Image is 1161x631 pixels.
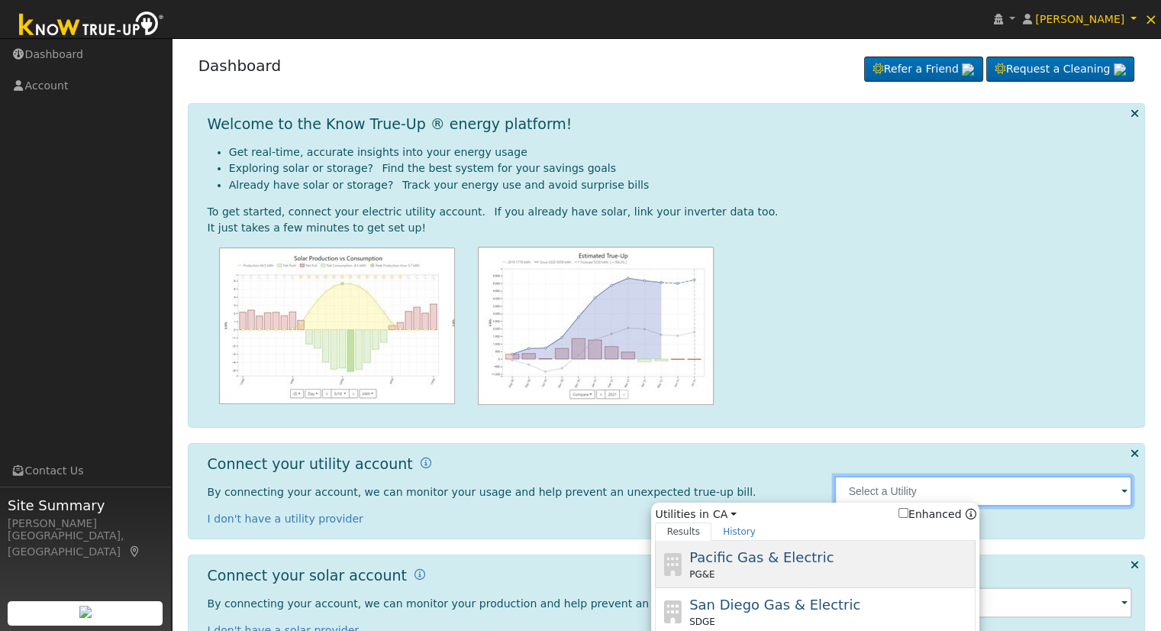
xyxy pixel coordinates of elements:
[1144,10,1157,28] span: ×
[208,513,363,525] a: I don't have a utility provider
[208,220,1133,236] div: It just takes a few minutes to get set up!
[834,587,1132,618] input: Select an Inverter
[655,506,976,523] span: Utilities in
[8,495,163,516] span: Site Summary
[689,549,834,565] span: Pacific Gas & Electric
[11,8,172,43] img: Know True-Up
[962,63,974,76] img: retrieve
[834,476,1132,506] input: Select a Utility
[689,615,715,629] span: SDGE
[713,506,737,523] a: CA
[864,57,983,83] a: Refer a Friend
[208,597,782,610] span: By connecting your account, we can monitor your production and help prevent an unexpected true-up...
[898,506,962,523] label: Enhanced
[655,523,711,541] a: Results
[229,177,1133,193] li: Already have solar or storage? Track your energy use and avoid surprise bills
[229,160,1133,176] li: Exploring solar or storage? Find the best system for your savings goals
[898,508,908,518] input: Enhanced
[898,506,976,523] span: Show enhanced providers
[198,57,282,75] a: Dashboard
[965,508,976,520] a: Enhanced Providers
[8,516,163,532] div: [PERSON_NAME]
[208,204,1133,220] div: To get started, connect your electric utility account. If you already have solar, link your inver...
[208,455,413,473] h1: Connect your utility account
[79,606,92,618] img: retrieve
[711,523,767,541] a: History
[208,115,572,133] h1: Welcome to the Know True-Up ® energy platform!
[689,597,860,613] span: San Diego Gas & Electric
[229,144,1133,160] li: Get real-time, accurate insights into your energy usage
[689,568,714,581] span: PG&E
[1035,13,1124,25] span: [PERSON_NAME]
[1114,63,1126,76] img: retrieve
[8,528,163,560] div: [GEOGRAPHIC_DATA], [GEOGRAPHIC_DATA]
[986,57,1134,83] a: Request a Cleaning
[128,545,142,558] a: Map
[208,567,407,584] h1: Connect your solar account
[208,486,756,498] span: By connecting your account, we can monitor your usage and help prevent an unexpected true-up bill.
